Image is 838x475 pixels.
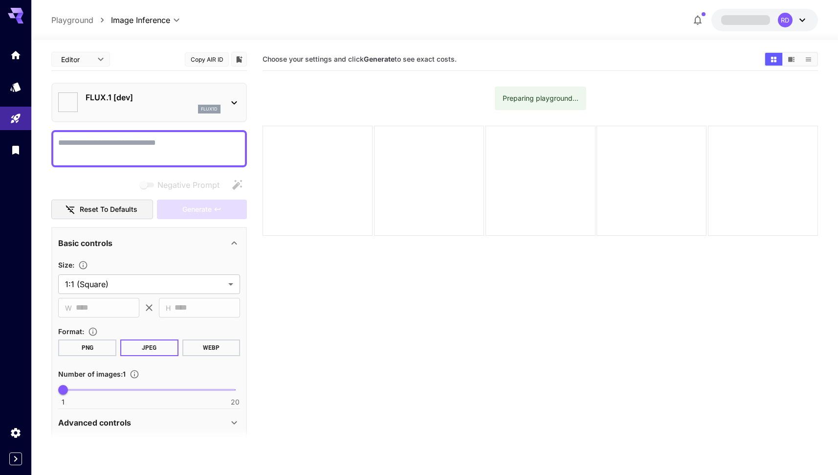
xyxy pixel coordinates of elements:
[182,339,241,356] button: WEBP
[364,55,395,63] b: Generate
[157,179,220,191] span: Negative Prompt
[263,55,457,63] span: Choose your settings and click to see exact costs.
[111,14,170,26] span: Image Inference
[58,327,84,336] span: Format :
[58,261,74,269] span: Size :
[58,339,116,356] button: PNG
[58,417,131,429] p: Advanced controls
[138,179,227,191] span: Negative prompts are not compatible with the selected model.
[711,9,818,31] button: RD
[51,200,153,220] button: Reset to defaults
[231,397,240,407] span: 20
[10,427,22,439] div: Settings
[126,369,143,379] button: Specify how many images to generate in a single request. Each image generation will be charged se...
[51,14,111,26] nav: breadcrumb
[185,52,229,67] button: Copy AIR ID
[65,302,72,314] span: W
[10,49,22,61] div: Home
[10,81,22,93] div: Models
[201,106,218,113] p: flux1d
[58,237,112,249] p: Basic controls
[58,370,126,378] span: Number of images : 1
[84,327,102,337] button: Choose the file format for the output image.
[58,231,240,255] div: Basic controls
[58,88,240,117] div: FLUX.1 [dev]flux1d
[74,260,92,270] button: Adjust the dimensions of the generated image by specifying its width and height in pixels, or sel...
[783,53,800,66] button: Show media in video view
[10,113,22,125] div: Playground
[778,13,793,27] div: RD
[58,411,240,434] div: Advanced controls
[62,397,65,407] span: 1
[65,278,224,290] span: 1:1 (Square)
[86,91,221,103] p: FLUX.1 [dev]
[503,90,578,107] div: Preparing playground...
[764,52,818,67] div: Show media in grid viewShow media in video viewShow media in list view
[765,53,782,66] button: Show media in grid view
[166,302,171,314] span: H
[61,54,91,65] span: Editor
[235,53,243,65] button: Add to library
[10,144,22,156] div: Library
[800,53,817,66] button: Show media in list view
[120,339,178,356] button: JPEG
[9,452,22,465] button: Expand sidebar
[51,14,93,26] a: Playground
